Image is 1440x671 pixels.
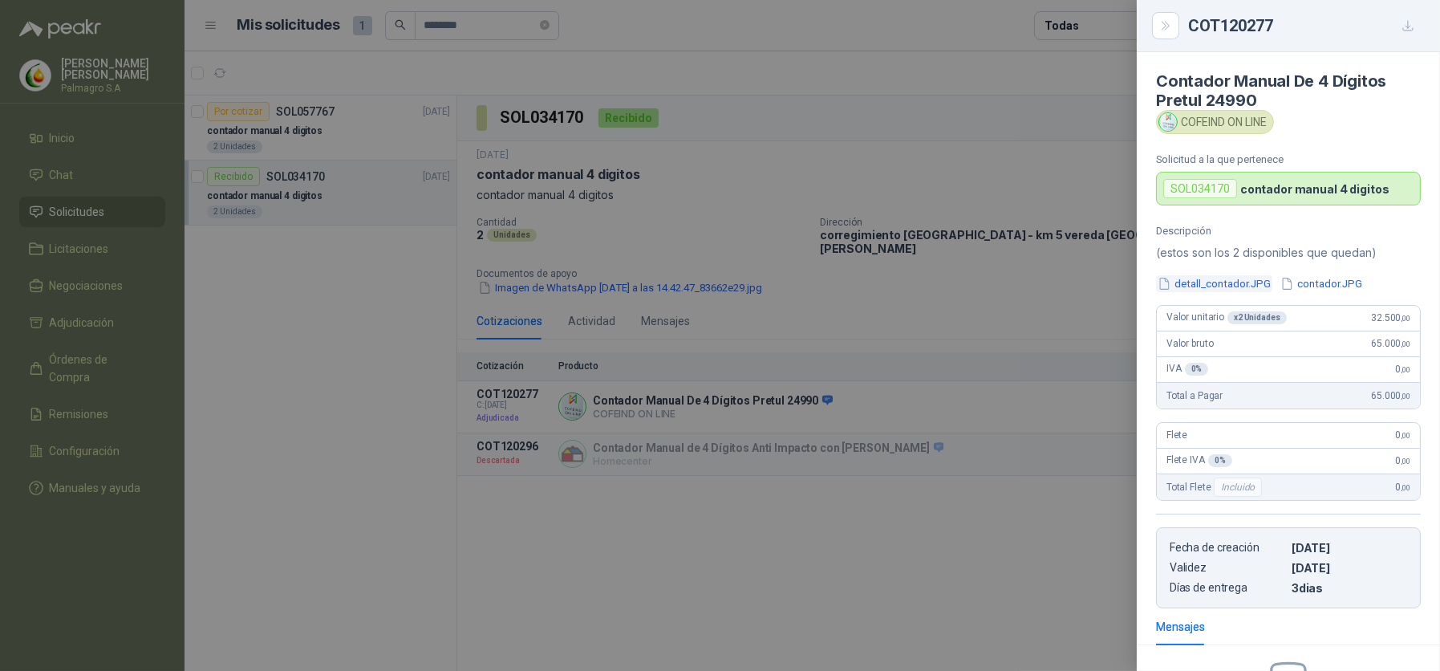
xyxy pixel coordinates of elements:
p: [DATE] [1292,541,1407,555]
span: 32.500 [1371,312,1410,323]
p: 3 dias [1292,581,1407,595]
span: Valor bruto [1166,338,1213,349]
span: Total a Pagar [1166,390,1223,401]
img: Company Logo [1159,113,1177,131]
span: ,00 [1401,483,1410,492]
p: Días de entrega [1170,581,1285,595]
p: [DATE] [1292,561,1407,575]
p: Fecha de creación [1170,541,1285,555]
span: ,00 [1401,392,1410,401]
p: (estos son los 2 disponibles que quedan) [1156,243,1421,262]
span: ,00 [1401,314,1410,323]
button: Close [1156,16,1175,35]
span: Valor unitario [1166,311,1287,324]
span: IVA [1166,363,1208,376]
p: Descripción [1156,225,1421,237]
span: 0 [1396,455,1410,466]
span: ,00 [1401,431,1410,440]
p: Validez [1170,561,1285,575]
span: Total Flete [1166,478,1265,497]
span: 0 [1396,364,1410,375]
span: ,00 [1401,365,1410,374]
span: 0 [1396,482,1410,493]
span: 0 [1396,429,1410,441]
div: x 2 Unidades [1227,311,1287,324]
p: contador manual 4 digitos [1240,182,1389,196]
div: 0 % [1185,363,1209,376]
span: 65.000 [1371,390,1410,401]
span: Flete IVA [1166,454,1232,467]
div: Incluido [1214,478,1262,497]
div: COFEIND ON LINE [1156,110,1274,134]
div: COT120277 [1188,13,1421,39]
div: SOL034170 [1163,179,1237,198]
button: detall_contador.JPG [1156,275,1272,292]
div: Mensajes [1156,618,1205,636]
span: Flete [1166,429,1187,441]
span: ,00 [1401,457,1410,466]
button: contador.JPG [1279,275,1364,292]
div: 0 % [1208,454,1232,467]
span: 65.000 [1371,338,1410,349]
h4: Contador Manual De 4 Dígitos Pretul 24990 [1156,71,1421,110]
span: ,00 [1401,340,1410,348]
p: Solicitud a la que pertenece [1156,153,1421,165]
